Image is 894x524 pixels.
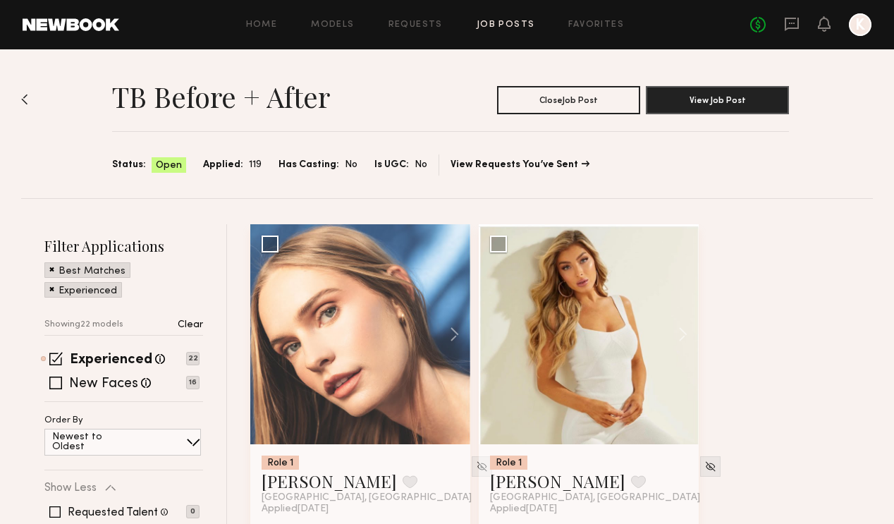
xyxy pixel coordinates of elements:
span: Applied: [203,157,243,173]
p: Best Matches [59,267,125,276]
a: [PERSON_NAME] [262,470,397,492]
label: Requested Talent [68,507,158,518]
a: Job Posts [477,20,535,30]
span: No [345,157,357,173]
p: Order By [44,416,83,425]
a: [PERSON_NAME] [490,470,625,492]
span: No [415,157,427,173]
span: [GEOGRAPHIC_DATA], [GEOGRAPHIC_DATA] [262,492,472,504]
div: Role 1 [490,456,527,470]
a: Requests [388,20,443,30]
a: Favorites [568,20,624,30]
button: View Job Post [646,86,789,114]
span: 119 [249,157,262,173]
h1: TB Before + After [112,79,330,114]
div: Role 1 [262,456,299,470]
img: Back to previous page [21,94,28,105]
span: [GEOGRAPHIC_DATA], [GEOGRAPHIC_DATA] [490,492,700,504]
img: Unhide Model [476,461,488,473]
span: Status: [112,157,146,173]
span: Is UGC: [374,157,409,173]
a: Models [311,20,354,30]
p: Show Less [44,482,97,494]
p: 22 [186,352,200,365]
p: 0 [186,505,200,518]
div: Applied [DATE] [262,504,459,515]
label: Experienced [70,353,152,367]
label: New Faces [69,377,138,391]
a: Home [246,20,278,30]
h2: Filter Applications [44,236,203,255]
p: Newest to Oldest [52,432,136,452]
span: Has Casting: [278,157,339,173]
img: Unhide Model [704,461,716,473]
p: Showing 22 models [44,320,123,329]
p: Clear [178,320,203,330]
a: View Requests You’ve Sent [451,160,589,170]
span: Open [156,159,182,173]
div: Applied [DATE] [490,504,687,515]
p: 16 [186,376,200,389]
button: CloseJob Post [497,86,640,114]
a: K [849,13,871,36]
p: Experienced [59,286,117,296]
